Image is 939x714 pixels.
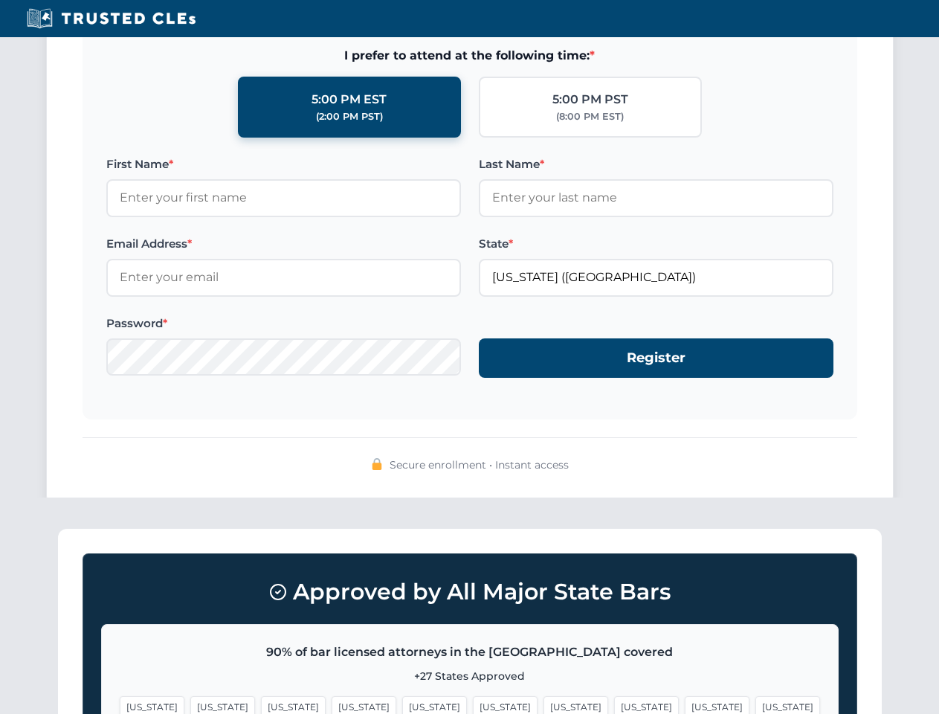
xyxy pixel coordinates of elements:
[106,235,461,253] label: Email Address
[106,315,461,332] label: Password
[312,90,387,109] div: 5:00 PM EST
[316,109,383,124] div: (2:00 PM PST)
[479,259,833,296] input: Florida (FL)
[22,7,200,30] img: Trusted CLEs
[552,90,628,109] div: 5:00 PM PST
[120,643,820,662] p: 90% of bar licensed attorneys in the [GEOGRAPHIC_DATA] covered
[479,235,833,253] label: State
[479,338,833,378] button: Register
[120,668,820,684] p: +27 States Approved
[106,46,833,65] span: I prefer to attend at the following time:
[479,155,833,173] label: Last Name
[106,259,461,296] input: Enter your email
[106,179,461,216] input: Enter your first name
[479,179,833,216] input: Enter your last name
[390,457,569,473] span: Secure enrollment • Instant access
[106,155,461,173] label: First Name
[371,458,383,470] img: 🔒
[556,109,624,124] div: (8:00 PM EST)
[101,572,839,612] h3: Approved by All Major State Bars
